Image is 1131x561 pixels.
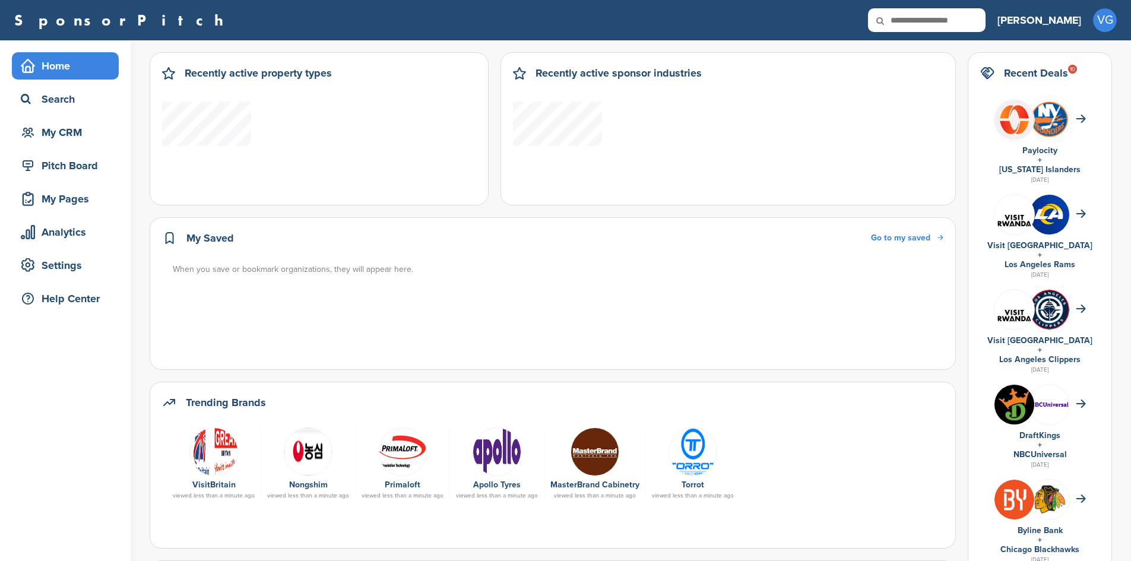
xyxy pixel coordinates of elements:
[473,427,521,476] img: Data
[980,365,1100,375] div: [DATE]
[1029,195,1069,234] img: No7msulo 400x400
[1013,449,1067,459] a: NBCUniversal
[1022,145,1057,156] a: Paylocity
[14,12,231,28] a: SponsorPitch
[1068,65,1077,74] div: 10
[18,55,119,77] div: Home
[12,218,119,246] a: Analytics
[994,480,1034,519] img: I0zoso7r 400x400
[12,52,119,80] a: Home
[1005,259,1075,270] a: Los Angeles Rams
[1029,100,1069,139] img: Open uri20141112 64162 1syu8aw?1415807642
[18,188,119,210] div: My Pages
[1004,65,1068,81] h2: Recent Deals
[1019,430,1060,440] a: DraftKings
[173,493,255,499] div: viewed less than a minute ago
[18,288,119,309] div: Help Center
[12,252,119,279] a: Settings
[173,263,945,276] div: When you save or bookmark organizations, they will appear here.
[669,427,717,476] img: Torrot logo footer
[362,427,443,475] a: Open uri20141112 50798 1rq8i5h
[18,221,119,243] div: Analytics
[12,152,119,179] a: Pitch Board
[980,459,1100,470] div: [DATE]
[378,427,427,476] img: Open uri20141112 50798 1rq8i5h
[550,480,639,490] a: MasterBrand Cabinetry
[385,480,420,490] a: Primaloft
[1000,544,1079,554] a: Chicago Blackhawks
[18,155,119,176] div: Pitch Board
[267,427,349,475] a: Data
[652,493,734,499] div: viewed less than a minute ago
[1038,345,1042,355] a: +
[185,65,332,81] h2: Recently active property types
[1029,484,1069,514] img: Open uri20141112 64162 w7ezf4?1415807816
[1018,525,1063,535] a: Byline Bank
[18,88,119,110] div: Search
[1038,250,1042,260] a: +
[999,354,1081,365] a: Los Angeles Clippers
[189,427,238,476] img: Open uri20141112 50798 jwsyrf
[1029,385,1069,424] img: Nbcuniversal 400x400
[1038,440,1042,450] a: +
[999,164,1081,175] a: [US_STATE] Islanders
[173,427,255,475] a: Open uri20141112 50798 jwsyrf
[456,427,538,475] a: Data
[994,296,1034,323] img: Vr
[289,480,328,490] a: Nongshim
[994,100,1034,140] img: Plbeo0ob 400x400
[1038,535,1042,545] a: +
[12,185,119,213] a: My Pages
[987,240,1092,251] a: Visit [GEOGRAPHIC_DATA]
[186,394,266,411] h2: Trending Brands
[192,480,236,490] a: VisitBritain
[987,335,1092,346] a: Visit [GEOGRAPHIC_DATA]
[871,233,930,243] span: Go to my saved
[12,285,119,312] a: Help Center
[362,493,443,499] div: viewed less than a minute ago
[571,427,619,476] img: Data
[1093,8,1117,32] span: VG
[267,493,349,499] div: viewed less than a minute ago
[18,122,119,143] div: My CRM
[284,427,332,476] img: Data
[12,85,119,113] a: Search
[473,480,521,490] a: Apollo Tyres
[18,255,119,276] div: Settings
[994,201,1034,228] img: Vr
[997,12,1081,28] h3: [PERSON_NAME]
[980,175,1100,185] div: [DATE]
[550,427,639,475] a: Data
[871,232,943,245] a: Go to my saved
[536,65,702,81] h2: Recently active sponsor industries
[456,493,538,499] div: viewed less than a minute ago
[12,119,119,146] a: My CRM
[994,385,1034,424] img: Draftkings logo
[652,427,734,475] a: Torrot logo footer
[186,230,234,246] h2: My Saved
[997,7,1081,33] a: [PERSON_NAME]
[1038,155,1042,165] a: +
[1029,290,1069,329] img: Arw64i5q 400x400
[550,493,639,499] div: viewed less than a minute ago
[682,480,704,490] a: Torrot
[980,270,1100,280] div: [DATE]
